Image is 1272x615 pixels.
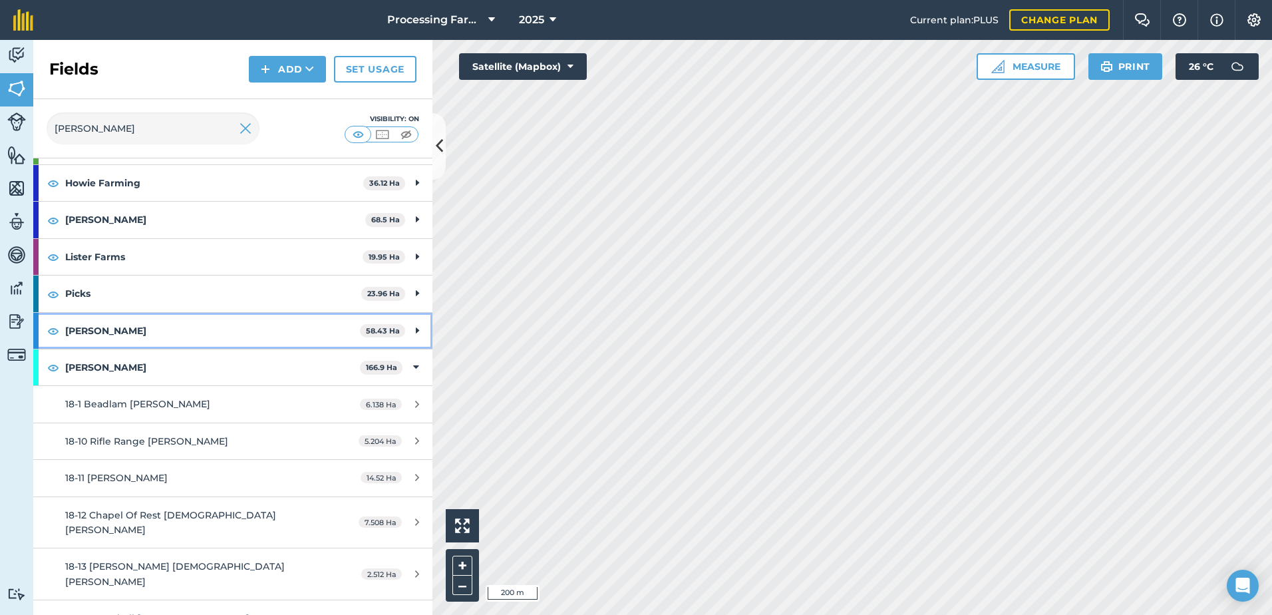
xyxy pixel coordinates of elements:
a: 18-11 [PERSON_NAME]14.52 Ha [33,460,432,496]
span: 18-11 [PERSON_NAME] [65,472,168,484]
span: 18-1 Beadlam [PERSON_NAME] [65,398,210,410]
a: 18-12 Chapel Of Rest [DEMOGRAPHIC_DATA] [PERSON_NAME]7.508 Ha [33,497,432,548]
span: Processing Farms [387,12,483,28]
img: svg+xml;base64,PHN2ZyB4bWxucz0iaHR0cDovL3d3dy53My5vcmcvMjAwMC9zdmciIHdpZHRoPSIxOCIgaGVpZ2h0PSIyNC... [47,175,59,191]
button: Measure [977,53,1075,80]
a: 18-1 Beadlam [PERSON_NAME]6.138 Ha [33,386,432,422]
img: A question mark icon [1172,13,1188,27]
img: svg+xml;base64,PD94bWwgdmVyc2lvbj0iMS4wIiBlbmNvZGluZz0idXRmLTgiPz4KPCEtLSBHZW5lcmF0b3I6IEFkb2JlIE... [7,112,26,131]
img: A cog icon [1246,13,1262,27]
strong: 58.43 Ha [366,326,400,335]
img: svg+xml;base64,PHN2ZyB4bWxucz0iaHR0cDovL3d3dy53My5vcmcvMjAwMC9zdmciIHdpZHRoPSIxNyIgaGVpZ2h0PSIxNy... [1210,12,1223,28]
img: svg+xml;base64,PD94bWwgdmVyc2lvbj0iMS4wIiBlbmNvZGluZz0idXRmLTgiPz4KPCEtLSBHZW5lcmF0b3I6IEFkb2JlIE... [7,212,26,232]
input: Search [47,112,259,144]
div: [PERSON_NAME]58.43 Ha [33,313,432,349]
img: Two speech bubbles overlapping with the left bubble in the forefront [1134,13,1150,27]
h2: Fields [49,59,98,80]
button: Print [1088,53,1163,80]
span: 14.52 Ha [361,472,402,483]
img: svg+xml;base64,PD94bWwgdmVyc2lvbj0iMS4wIiBlbmNvZGluZz0idXRmLTgiPz4KPCEtLSBHZW5lcmF0b3I6IEFkb2JlIE... [7,245,26,265]
img: svg+xml;base64,PHN2ZyB4bWxucz0iaHR0cDovL3d3dy53My5vcmcvMjAwMC9zdmciIHdpZHRoPSI1MCIgaGVpZ2h0PSI0MC... [398,128,414,141]
div: Picks23.96 Ha [33,276,432,311]
strong: [PERSON_NAME] [65,313,360,349]
span: 7.508 Ha [359,516,402,528]
strong: Howie Farming [65,165,363,201]
button: Satellite (Mapbox) [459,53,587,80]
img: svg+xml;base64,PHN2ZyB4bWxucz0iaHR0cDovL3d3dy53My5vcmcvMjAwMC9zdmciIHdpZHRoPSI1NiIgaGVpZ2h0PSI2MC... [7,178,26,198]
img: svg+xml;base64,PHN2ZyB4bWxucz0iaHR0cDovL3d3dy53My5vcmcvMjAwMC9zdmciIHdpZHRoPSI1NiIgaGVpZ2h0PSI2MC... [7,79,26,99]
span: 18-13 [PERSON_NAME] [DEMOGRAPHIC_DATA] [PERSON_NAME] [65,560,285,587]
img: svg+xml;base64,PHN2ZyB4bWxucz0iaHR0cDovL3d3dy53My5vcmcvMjAwMC9zdmciIHdpZHRoPSIxOCIgaGVpZ2h0PSIyNC... [47,359,59,375]
button: Add [249,56,326,83]
strong: 23.96 Ha [367,289,400,298]
img: svg+xml;base64,PHN2ZyB4bWxucz0iaHR0cDovL3d3dy53My5vcmcvMjAwMC9zdmciIHdpZHRoPSI1MCIgaGVpZ2h0PSI0MC... [350,128,367,141]
span: 6.138 Ha [360,399,402,410]
img: Four arrows, one pointing top left, one top right, one bottom right and the last bottom left [455,518,470,533]
div: [PERSON_NAME]166.9 Ha [33,349,432,385]
strong: [PERSON_NAME] [65,349,360,385]
div: Visibility: On [345,114,419,124]
img: svg+xml;base64,PHN2ZyB4bWxucz0iaHR0cDovL3d3dy53My5vcmcvMjAwMC9zdmciIHdpZHRoPSIxOCIgaGVpZ2h0PSIyNC... [47,249,59,265]
a: Set usage [334,56,416,83]
strong: Lister Farms [65,239,363,275]
strong: 19.95 Ha [369,252,400,262]
a: 18-13 [PERSON_NAME] [DEMOGRAPHIC_DATA] [PERSON_NAME]2.512 Ha [33,548,432,600]
strong: 68.5 Ha [371,215,400,224]
span: 18-12 Chapel Of Rest [DEMOGRAPHIC_DATA] [PERSON_NAME] [65,509,276,536]
button: – [452,576,472,595]
span: Current plan : PLUS [910,13,999,27]
span: 26 ° C [1189,53,1213,80]
span: 2025 [519,12,544,28]
strong: 166.9 Ha [366,363,397,372]
img: svg+xml;base64,PD94bWwgdmVyc2lvbj0iMS4wIiBlbmNvZGluZz0idXRmLTgiPz4KPCEtLSBHZW5lcmF0b3I6IEFkb2JlIE... [7,345,26,364]
img: svg+xml;base64,PD94bWwgdmVyc2lvbj0iMS4wIiBlbmNvZGluZz0idXRmLTgiPz4KPCEtLSBHZW5lcmF0b3I6IEFkb2JlIE... [7,45,26,65]
img: svg+xml;base64,PD94bWwgdmVyc2lvbj0iMS4wIiBlbmNvZGluZz0idXRmLTgiPz4KPCEtLSBHZW5lcmF0b3I6IEFkb2JlIE... [7,311,26,331]
img: svg+xml;base64,PHN2ZyB4bWxucz0iaHR0cDovL3d3dy53My5vcmcvMjAwMC9zdmciIHdpZHRoPSIxOCIgaGVpZ2h0PSIyNC... [47,212,59,228]
img: svg+xml;base64,PHN2ZyB4bWxucz0iaHR0cDovL3d3dy53My5vcmcvMjAwMC9zdmciIHdpZHRoPSI1MCIgaGVpZ2h0PSI0MC... [374,128,391,141]
img: svg+xml;base64,PD94bWwgdmVyc2lvbj0iMS4wIiBlbmNvZGluZz0idXRmLTgiPz4KPCEtLSBHZW5lcmF0b3I6IEFkb2JlIE... [1224,53,1251,80]
a: Change plan [1009,9,1110,31]
span: 18-10 Rifle Range [PERSON_NAME] [65,435,228,447]
div: Howie Farming36.12 Ha [33,165,432,201]
img: svg+xml;base64,PHN2ZyB4bWxucz0iaHR0cDovL3d3dy53My5vcmcvMjAwMC9zdmciIHdpZHRoPSIyMiIgaGVpZ2h0PSIzMC... [239,120,251,136]
img: svg+xml;base64,PHN2ZyB4bWxucz0iaHR0cDovL3d3dy53My5vcmcvMjAwMC9zdmciIHdpZHRoPSIxNCIgaGVpZ2h0PSIyNC... [261,61,270,77]
div: Lister Farms19.95 Ha [33,239,432,275]
button: 26 °C [1176,53,1259,80]
span: 5.204 Ha [359,435,402,447]
strong: 36.12 Ha [369,178,400,188]
span: 2.512 Ha [361,568,402,580]
strong: [PERSON_NAME] [65,202,365,238]
div: Open Intercom Messenger [1227,570,1259,602]
button: + [452,556,472,576]
img: svg+xml;base64,PHN2ZyB4bWxucz0iaHR0cDovL3d3dy53My5vcmcvMjAwMC9zdmciIHdpZHRoPSI1NiIgaGVpZ2h0PSI2MC... [7,145,26,165]
img: fieldmargin Logo [13,9,33,31]
img: svg+xml;base64,PHN2ZyB4bWxucz0iaHR0cDovL3d3dy53My5vcmcvMjAwMC9zdmciIHdpZHRoPSIxOCIgaGVpZ2h0PSIyNC... [47,323,59,339]
img: svg+xml;base64,PD94bWwgdmVyc2lvbj0iMS4wIiBlbmNvZGluZz0idXRmLTgiPz4KPCEtLSBHZW5lcmF0b3I6IEFkb2JlIE... [7,588,26,600]
img: svg+xml;base64,PHN2ZyB4bWxucz0iaHR0cDovL3d3dy53My5vcmcvMjAwMC9zdmciIHdpZHRoPSIxOCIgaGVpZ2h0PSIyNC... [47,286,59,302]
strong: Picks [65,276,361,311]
img: Ruler icon [991,60,1005,73]
a: 18-10 Rifle Range [PERSON_NAME]5.204 Ha [33,423,432,459]
img: svg+xml;base64,PHN2ZyB4bWxucz0iaHR0cDovL3d3dy53My5vcmcvMjAwMC9zdmciIHdpZHRoPSIxOSIgaGVpZ2h0PSIyNC... [1100,59,1113,75]
img: svg+xml;base64,PD94bWwgdmVyc2lvbj0iMS4wIiBlbmNvZGluZz0idXRmLTgiPz4KPCEtLSBHZW5lcmF0b3I6IEFkb2JlIE... [7,278,26,298]
div: [PERSON_NAME]68.5 Ha [33,202,432,238]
